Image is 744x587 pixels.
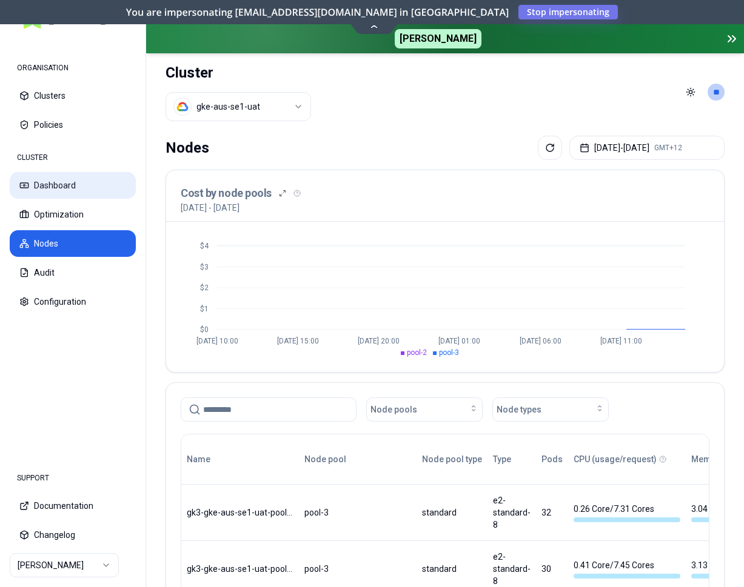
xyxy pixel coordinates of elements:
[569,136,725,160] button: [DATE]-[DATE]GMT+12
[200,325,209,334] tspan: $0
[200,242,209,250] tspan: $4
[407,348,427,357] span: pool-2
[654,143,682,153] span: GMT+12
[200,263,209,271] tspan: $3
[358,337,400,345] tspan: [DATE] 20:00
[196,101,260,113] div: gke-aus-se1-uat
[492,397,609,422] button: Node types
[422,447,482,471] button: Node pool type
[541,563,563,575] div: 30
[10,145,136,170] div: CLUSTER
[422,506,482,519] div: standard
[10,201,136,228] button: Optimization
[196,337,238,345] tspan: [DATE] 10:00
[10,172,136,199] button: Dashboard
[497,403,541,416] span: Node types
[10,82,136,109] button: Clusters
[439,348,459,357] span: pool-3
[187,563,293,575] div: gk3-gke-aus-se1-uat-pool-3-06ad7289-ucec
[493,551,531,587] div: e2-standard-8
[574,447,657,471] button: CPU (usage/request)
[10,230,136,257] button: Nodes
[304,506,411,519] div: pool-3
[600,337,642,345] tspan: [DATE] 11:00
[520,337,561,345] tspan: [DATE] 06:00
[181,202,240,214] p: [DATE] - [DATE]
[493,447,511,471] button: Type
[493,494,531,531] div: e2-standard-8
[10,492,136,519] button: Documentation
[574,503,680,522] div: 0.26 Core / 7.31 Cores
[166,63,311,82] h1: Cluster
[304,447,346,471] button: Node pool
[200,284,209,292] tspan: $2
[422,563,482,575] div: standard
[366,397,483,422] button: Node pools
[176,101,189,113] img: gcp
[395,29,481,48] span: [PERSON_NAME]
[10,111,136,138] button: Policies
[181,185,272,202] h3: Cost by node pools
[200,305,209,313] tspan: $1
[10,56,136,80] div: ORGANISATION
[438,337,480,345] tspan: [DATE] 01:00
[187,506,293,519] div: gk3-gke-aus-se1-uat-pool-3-b14f3c4e-x8u7
[10,522,136,548] button: Changelog
[541,506,563,519] div: 32
[370,403,417,416] span: Node pools
[541,447,563,471] button: Pods
[10,288,136,315] button: Configuration
[10,466,136,490] div: SUPPORT
[304,563,411,575] div: pool-3
[277,337,319,345] tspan: [DATE] 15:00
[187,447,210,471] button: Name
[574,559,680,579] div: 0.41 Core / 7.45 Cores
[166,136,209,160] div: Nodes
[166,92,311,121] button: Select a value
[10,259,136,286] button: Audit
